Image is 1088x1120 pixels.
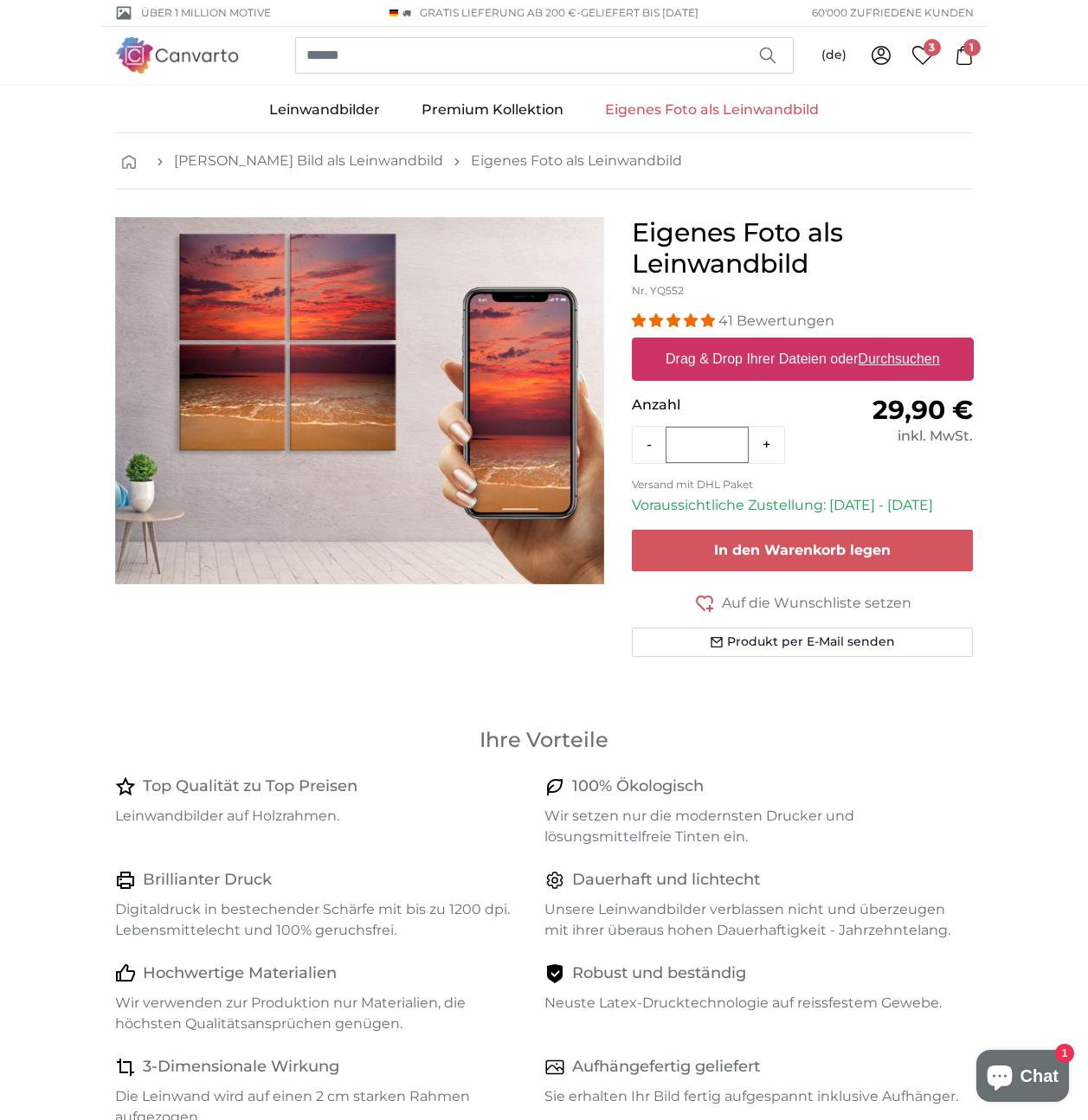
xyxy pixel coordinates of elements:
[632,495,974,516] p: Voraussichtliche Zustellung: [DATE] - [DATE]
[872,394,973,426] span: 29,90 €
[722,593,911,614] span: Auf die Wunschliste setzen
[749,428,784,462] button: +
[632,312,718,329] span: 4.98 stars
[401,87,584,132] a: Premium Kollektion
[471,151,682,171] a: Eigenes Foto als Leinwandbild
[632,284,684,297] span: Nr. YQ552
[572,868,760,892] h4: Dauerhaft und lichtecht
[143,775,357,799] h4: Top Qualität zu Top Preisen
[858,351,939,366] u: Durchsuchen
[718,312,834,329] span: 41 Bewertungen
[572,775,704,799] h4: 100% Ökologisch
[812,5,974,21] span: 60'000 ZUFRIEDENE KUNDEN
[248,87,401,132] a: Leinwandbilder
[632,628,974,657] button: Produkt per E-Mail senden
[544,899,960,941] p: Unsere Leinwandbilder verblassen nicht und überzeugen mit ihrer überaus hohen Dauerhaftigkeit - J...
[572,962,746,986] h4: Robust und beständig
[632,478,974,492] p: Versand mit DHL Paket
[420,6,576,19] span: GRATIS Lieferung ab 200 €
[143,962,337,986] h4: Hochwertige Materialien
[115,726,974,754] h3: Ihre Vorteile
[141,5,271,21] span: Über 1 Million Motive
[632,530,974,571] button: In den Warenkorb legen
[584,87,840,132] a: Eigenes Foto als Leinwandbild
[802,426,973,447] div: inkl. MwSt.
[632,217,974,280] h1: Eigenes Foto als Leinwandbild
[143,868,272,892] h4: Brillianter Druck
[971,1050,1074,1106] inbox-online-store-chat: Onlineshop-Chat von Shopify
[632,592,974,614] button: Auf die Wunschliste setzen
[115,37,240,73] img: Canvarto
[115,133,974,190] nav: breadcrumbs
[544,993,960,1014] p: Neuste Latex-Drucktechnologie auf reissfestem Gewebe.
[544,806,960,847] p: Wir setzen nur die modernsten Drucker und lösungsmittelfreie Tinten ein.
[115,993,531,1034] p: Wir verwenden zur Produktion nur Materialien, die höchsten Qualitätsansprüchen genügen.
[924,39,941,56] span: 3
[576,6,699,19] span: -
[633,428,666,462] button: -
[174,151,443,171] a: [PERSON_NAME] Bild als Leinwandbild
[544,1086,960,1107] p: Sie erhalten Ihr Bild fertig aufgespannt inklusive Aufhänger.
[115,217,604,584] img: personalised-canvas-print
[115,806,531,827] p: Leinwandbilder auf Holzrahmen.
[963,39,981,56] span: 1
[572,1055,760,1079] h4: Aufhängefertig geliefert
[714,542,891,558] span: In den Warenkorb legen
[581,6,699,19] span: Geliefert bis [DATE]
[659,342,947,377] label: Drag & Drop Ihrer Dateien oder
[143,1055,339,1079] h4: 3-Dimensionale Wirkung
[115,899,531,941] p: Digitaldruck in bestechender Schärfe mit bis zu 1200 dpi. Lebensmittelecht und 100% geruchsfrei.
[808,40,860,71] button: (de)
[632,395,802,415] p: Anzahl
[389,10,398,16] img: Deutschland
[115,217,604,584] div: 1 of 1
